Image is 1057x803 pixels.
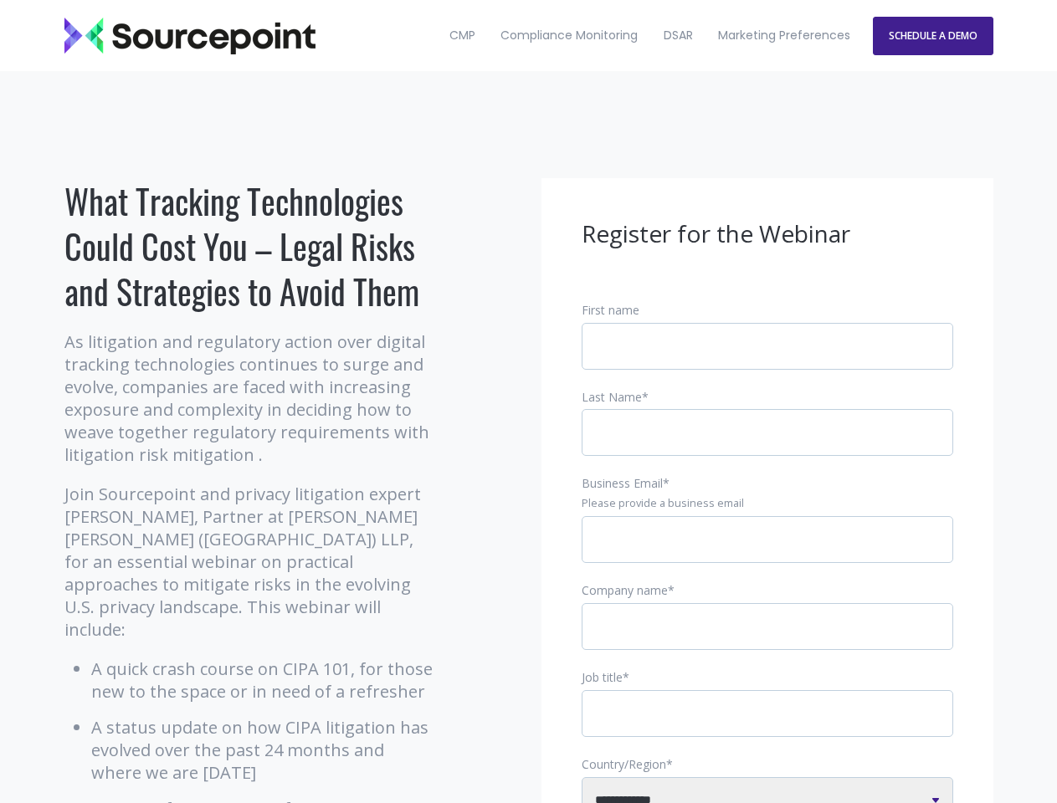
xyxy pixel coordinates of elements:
[91,716,437,784] li: A status update on how CIPA litigation has evolved over the past 24 months and where we are [DATE]
[582,669,623,685] span: Job title
[64,18,316,54] img: Sourcepoint_logo_black_transparent (2)-2
[582,496,953,511] legend: Please provide a business email
[582,475,663,491] span: Business Email
[91,657,437,703] li: A quick crash course on CIPA 101, for those new to the space or in need of a refresher
[64,330,437,466] p: As litigation and regulatory action over digital tracking technologies continues to surge and evo...
[582,218,953,250] h3: Register for the Webinar
[582,389,642,405] span: Last Name
[582,756,666,772] span: Country/Region
[64,178,437,314] h1: What Tracking Technologies Could Cost You – Legal Risks and Strategies to Avoid Them
[873,17,993,55] a: SCHEDULE A DEMO
[582,302,639,318] span: First name
[582,582,668,598] span: Company name
[64,483,437,641] p: Join Sourcepoint and privacy litigation expert [PERSON_NAME], Partner at [PERSON_NAME] [PERSON_NA...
